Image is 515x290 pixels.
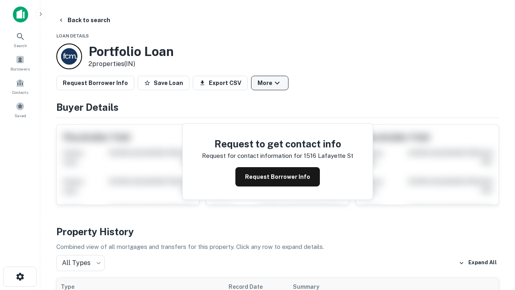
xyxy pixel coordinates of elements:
span: Search [14,42,27,49]
div: All Types [56,255,105,271]
p: Request for contact information for [202,151,302,161]
h4: Property History [56,224,499,239]
button: Back to search [55,13,113,27]
span: Saved [14,112,26,119]
iframe: Chat Widget [475,226,515,264]
h4: Buyer Details [56,100,499,114]
span: Contacts [12,89,28,95]
a: Saved [2,99,38,120]
p: 1516 lafayette st [304,151,353,161]
img: capitalize-icon.png [13,6,28,23]
p: 2 properties (IN) [89,59,174,69]
button: More [251,76,288,90]
a: Contacts [2,75,38,97]
h4: Request to get contact info [202,137,353,151]
span: Loan Details [56,33,89,38]
button: Request Borrower Info [235,167,320,186]
p: Combined view of all mortgages and transfers for this property. Click any row to expand details. [56,242,499,252]
a: Borrowers [2,52,38,74]
button: Export CSV [193,76,248,90]
a: Search [2,29,38,50]
button: Expand All [457,257,499,269]
h3: Portfolio Loan [89,44,174,59]
button: Request Borrower Info [56,76,134,90]
button: Save Loan [138,76,190,90]
span: Borrowers [10,66,30,72]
